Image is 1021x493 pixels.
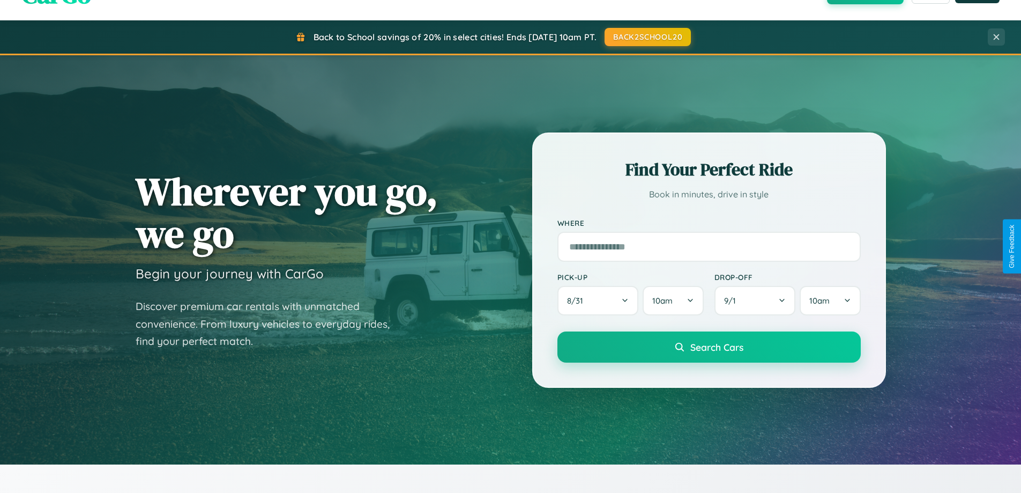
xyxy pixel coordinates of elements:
button: BACK2SCHOOL20 [605,28,691,46]
div: Give Feedback [1008,225,1016,268]
h3: Begin your journey with CarGo [136,266,324,282]
p: Discover premium car rentals with unmatched convenience. From luxury vehicles to everyday rides, ... [136,298,404,350]
span: Search Cars [690,341,743,353]
button: 10am [800,286,860,315]
span: 9 / 1 [724,296,741,306]
p: Book in minutes, drive in style [557,187,861,202]
span: 10am [652,296,673,306]
label: Where [557,218,861,227]
label: Drop-off [714,273,861,282]
span: 10am [809,296,830,306]
button: 10am [643,286,703,315]
span: Back to School savings of 20% in select cities! Ends [DATE] 10am PT. [314,32,597,42]
h2: Find Your Perfect Ride [557,158,861,181]
button: 9/1 [714,286,796,315]
h1: Wherever you go, we go [136,170,438,255]
span: 8 / 31 [567,296,588,306]
label: Pick-up [557,273,704,282]
button: Search Cars [557,332,861,363]
button: 8/31 [557,286,639,315]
